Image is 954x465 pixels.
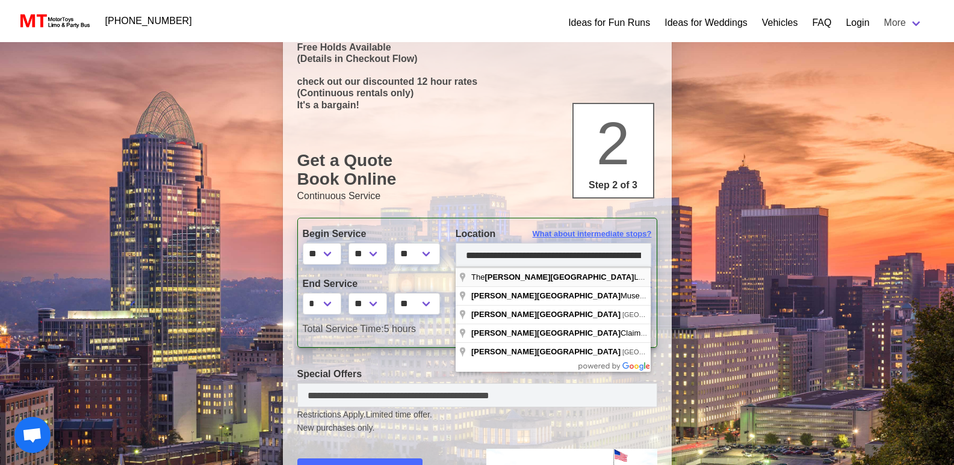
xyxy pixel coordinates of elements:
[533,228,652,240] span: What about intermediate stops?
[568,16,650,30] a: Ideas for Fun Runs
[303,324,384,334] span: Total Service Time:
[622,348,764,356] span: [GEOGRAPHIC_DATA], [GEOGRAPHIC_DATA]
[471,273,807,282] span: The Lexington, Curio Collection by [PERSON_NAME]
[471,291,652,300] span: Museum
[297,367,657,381] label: Special Offers
[297,99,657,111] p: It's a bargain!
[846,16,869,30] a: Login
[471,328,642,337] span: Claim
[297,189,657,203] p: Continuous Service
[17,13,91,29] img: MotorToys Logo
[303,277,438,291] label: End Service
[297,76,657,87] p: check out our discounted 12 hour rates
[456,229,496,239] span: Location
[471,291,621,300] span: [PERSON_NAME][GEOGRAPHIC_DATA]
[303,227,438,241] label: Begin Service
[98,9,199,33] a: [PHONE_NUMBER]
[596,109,630,177] span: 2
[294,322,661,336] div: 5 hours
[877,11,930,35] a: More
[762,16,798,30] a: Vehicles
[297,422,657,434] span: New purchases only.
[297,410,657,434] small: Restrictions Apply.
[297,42,657,53] p: Free Holds Available
[14,417,51,453] div: Open chat
[471,310,621,319] span: [PERSON_NAME][GEOGRAPHIC_DATA]
[366,408,432,421] span: Limited time offer.
[578,178,648,192] p: Step 2 of 3
[485,273,634,282] span: [PERSON_NAME][GEOGRAPHIC_DATA]
[664,16,748,30] a: Ideas for Weddings
[297,151,657,189] h1: Get a Quote Book Online
[297,53,657,64] p: (Details in Checkout Flow)
[471,328,621,337] span: [PERSON_NAME][GEOGRAPHIC_DATA]
[471,347,621,356] span: [PERSON_NAME][GEOGRAPHIC_DATA]
[622,311,873,318] span: [GEOGRAPHIC_DATA][US_STATE], [GEOGRAPHIC_DATA], [GEOGRAPHIC_DATA]
[812,16,831,30] a: FAQ
[297,87,657,99] p: (Continuous rentals only)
